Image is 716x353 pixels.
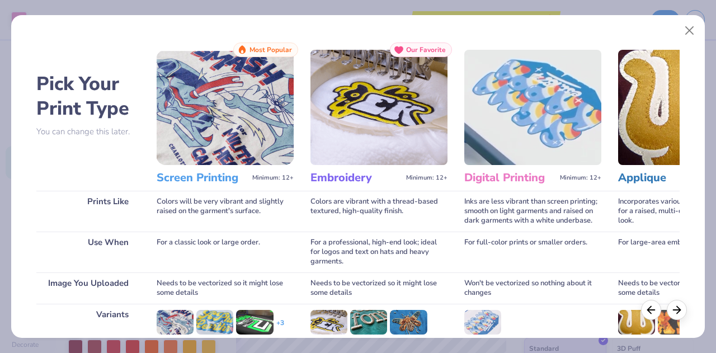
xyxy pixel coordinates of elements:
[658,336,695,346] div: Sublimated
[464,310,501,335] img: Standard
[406,46,446,54] span: Our Favorite
[464,272,601,304] div: Won't be vectorized so nothing about it changes
[196,310,233,335] img: Puff Ink
[310,336,347,346] div: Standard
[249,46,292,54] span: Most Popular
[310,50,447,165] img: Embroidery
[36,72,140,121] h2: Pick Your Print Type
[36,127,140,137] p: You can change this later.
[464,50,601,165] img: Digital Printing
[157,272,294,304] div: Needs to be vectorized so it might lose some details
[157,191,294,232] div: Colors will be very vibrant and slightly raised on the garment's surface.
[310,310,347,335] img: Standard
[464,336,501,346] div: Standard
[310,272,447,304] div: Needs to be vectorized so it might lose some details
[157,171,248,185] h3: Screen Printing
[350,310,387,335] img: 3D Puff
[618,171,709,185] h3: Applique
[157,310,194,335] img: Standard
[618,336,655,346] div: Standard
[618,310,655,335] img: Standard
[36,272,140,304] div: Image You Uploaded
[464,232,601,272] div: For full-color prints or smaller orders.
[36,191,140,232] div: Prints Like
[310,191,447,232] div: Colors are vibrant with a thread-based textured, high-quality finish.
[276,318,284,337] div: + 3
[157,336,194,346] div: Standard
[310,232,447,272] div: For a professional, high-end look; ideal for logos and text on hats and heavy garments.
[350,336,387,346] div: 3D Puff
[157,50,294,165] img: Screen Printing
[236,336,273,346] div: Neon Ink
[560,174,601,182] span: Minimum: 12+
[157,232,294,272] div: For a classic look or large order.
[406,174,447,182] span: Minimum: 12+
[658,310,695,335] img: Sublimated
[464,191,601,232] div: Inks are less vibrant than screen printing; smooth on light garments and raised on dark garments ...
[252,174,294,182] span: Minimum: 12+
[464,171,555,185] h3: Digital Printing
[310,171,402,185] h3: Embroidery
[36,232,140,272] div: Use When
[196,336,233,346] div: Puff Ink
[679,20,700,41] button: Close
[390,310,427,335] img: Metallic & Glitter
[236,310,273,335] img: Neon Ink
